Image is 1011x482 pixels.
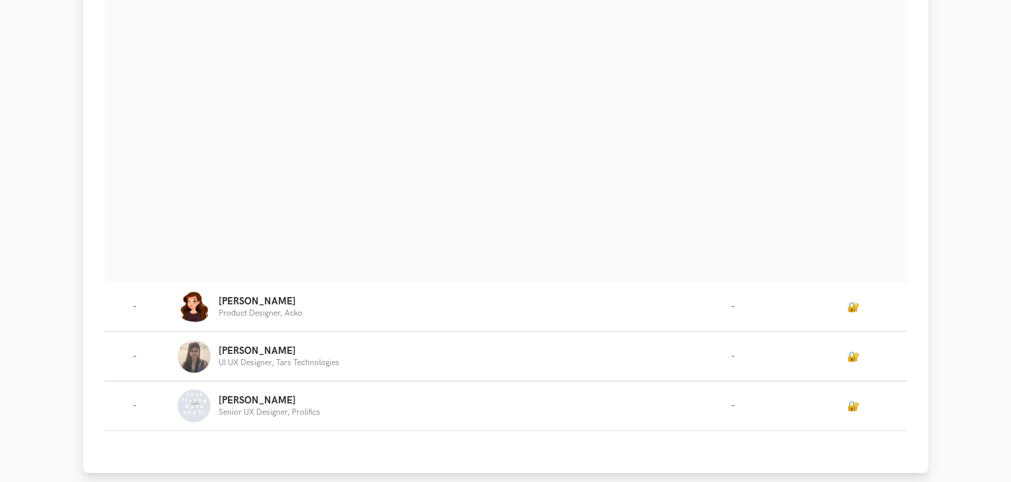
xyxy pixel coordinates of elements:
td: - [104,332,178,382]
p: Senior UX Designer, Prolifics [219,408,320,417]
td: - [667,283,799,332]
td: - [104,382,178,431]
p: [PERSON_NAME] [219,396,320,406]
td: - [667,332,799,382]
p: UI UX Designer, Tars Technologies [219,359,339,367]
a: 🔐 [847,401,859,412]
a: 🔐 [847,302,859,313]
td: - [667,382,799,431]
img: Profile photo [178,390,211,423]
p: Product Designer, Acko [219,309,302,318]
p: [PERSON_NAME] [219,296,302,307]
img: Profile photo [178,340,211,373]
img: Profile photo [178,291,211,324]
a: 🔐 [847,351,859,362]
p: [PERSON_NAME] [219,346,339,357]
td: - [104,283,178,332]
